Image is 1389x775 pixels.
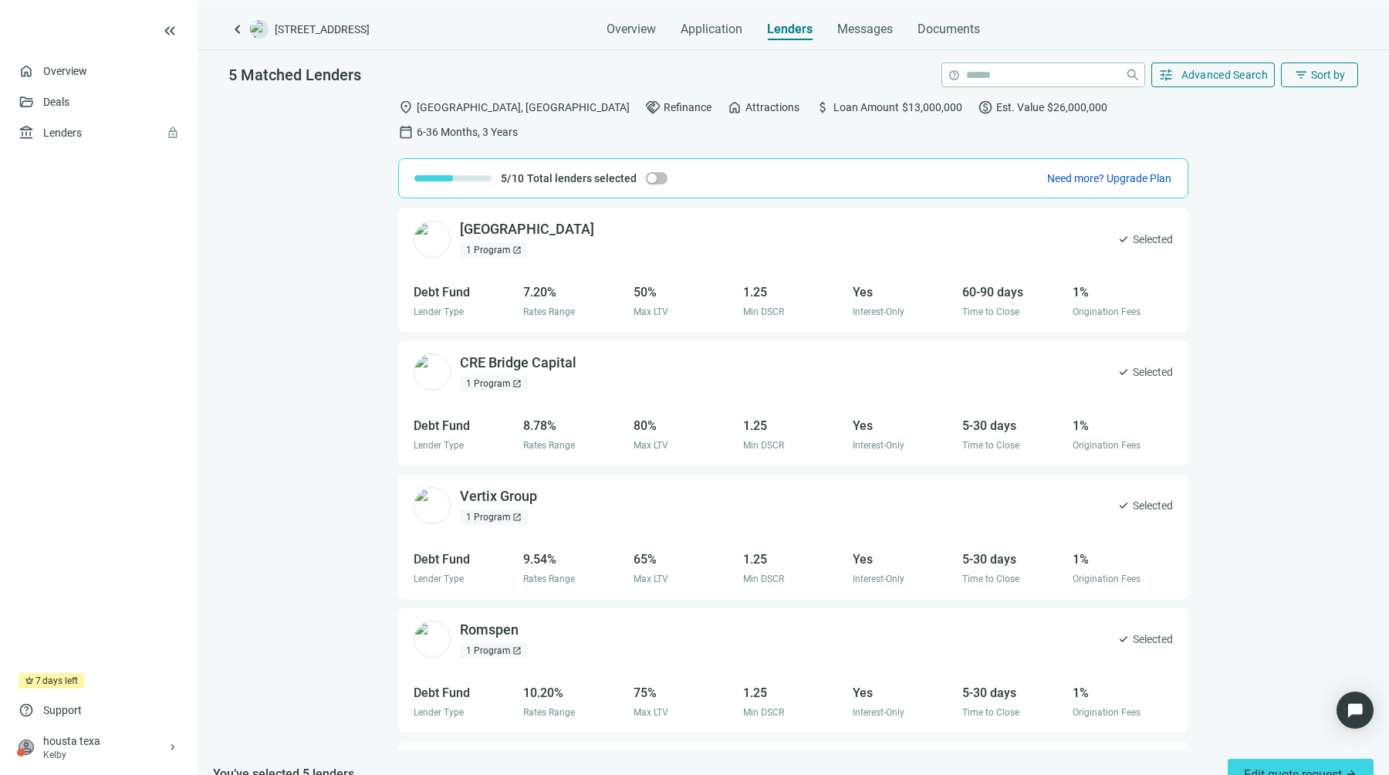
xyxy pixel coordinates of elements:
span: Sort by [1311,69,1345,81]
span: Application [681,22,742,37]
div: Romspen [460,621,519,640]
span: Time to Close [962,574,1019,584]
span: Advanced Search [1181,69,1269,81]
div: 1% [1073,683,1173,702]
img: b1c816a6-2057-4672-97ed-329f74ad1a1b [414,621,451,658]
div: Vertix Group [460,487,537,506]
span: calendar_today [398,124,414,140]
img: 01a2527b-eb9c-46f2-8595-529566896140 [414,354,451,391]
span: open_in_new [512,379,522,388]
span: Time to Close [962,306,1019,317]
div: Yes [853,283,953,302]
div: 1.25 [743,550,843,569]
img: 602d73df-3d56-49fd-a18a-1a84161818e8 [414,487,451,524]
span: $13,000,000 [902,99,962,116]
span: Min DSCR [743,306,784,317]
span: Attractions [745,99,799,116]
div: Yes [853,683,953,702]
div: 8.78% [523,416,624,435]
span: filter_list [1294,68,1308,82]
span: Time to Close [962,707,1019,718]
span: 7 [35,673,41,689]
span: Documents [918,22,980,37]
span: check [1117,233,1130,245]
span: Lender Type [414,574,464,584]
span: Rates Range [523,574,575,584]
div: Debt Fund [414,283,514,302]
span: crown [25,676,34,685]
span: paid [978,100,993,115]
img: deal-logo [250,20,269,39]
div: 9.54% [523,550,624,569]
div: 1% [1073,283,1173,302]
div: 5-30 days [962,683,1063,702]
div: 65% [634,550,734,569]
div: 1.25 [743,416,843,435]
span: help [948,69,960,81]
div: 5-30 days [962,416,1063,435]
span: Rates Range [523,707,575,718]
div: Debt Fund [414,550,514,569]
span: Selected [1133,631,1173,648]
span: handshake [645,100,661,115]
span: Rates Range [523,440,575,451]
button: Need more? Upgrade Plan [1046,171,1172,186]
div: Debt Fund [414,683,514,702]
span: person [19,739,34,755]
span: Interest-Only [853,707,904,718]
div: 1% [1073,550,1173,569]
span: Rates Range [523,306,575,317]
span: Min DSCR [743,574,784,584]
div: 1 Program [460,242,528,258]
button: filter_listSort by [1281,63,1358,87]
span: Total lenders selected [527,171,637,186]
span: Min DSCR [743,440,784,451]
span: lock [167,127,179,139]
a: Deals [43,96,69,108]
span: 5/10 [501,171,524,186]
span: Lender Type [414,440,464,451]
span: $26,000,000 [1047,99,1107,116]
div: 7.20% [523,283,624,302]
span: attach_money [815,100,830,115]
button: tuneAdvanced Search [1151,63,1276,87]
span: Selected [1133,231,1173,248]
span: Min DSCR [743,707,784,718]
span: check [1117,633,1130,645]
span: Interest-Only [853,440,904,451]
div: 1.25 [743,283,843,302]
div: Kelby [43,749,167,761]
button: keyboard_double_arrow_left [161,22,179,40]
span: [STREET_ADDRESS] [275,22,370,37]
span: Origination Fees [1073,306,1141,317]
span: Max LTV [634,306,668,317]
div: 1% [1073,416,1173,435]
span: Messages [837,22,893,36]
span: Overview [607,22,656,37]
span: Refinance [664,99,711,116]
span: Max LTV [634,574,668,584]
div: CRE Bridge Capital [460,354,576,373]
div: 5-30 days [962,550,1063,569]
div: Yes [853,550,953,569]
span: check [1117,366,1130,378]
div: 1 Program [460,643,528,658]
span: home [727,100,742,115]
span: Lender Type [414,707,464,718]
div: housta texa [43,733,167,749]
span: Max LTV [634,707,668,718]
span: location_on [398,100,414,115]
div: 10.20% [523,683,624,702]
a: keyboard_arrow_left [228,20,247,39]
span: Lender Type [414,306,464,317]
span: Interest-Only [853,574,904,584]
span: check [1117,499,1130,512]
span: Need more? Upgrade Plan [1047,172,1171,184]
div: 50% [634,283,734,302]
span: keyboard_arrow_right [167,741,179,753]
span: help [19,702,34,718]
div: Yes [853,416,953,435]
span: Selected [1133,497,1173,514]
span: Interest-Only [853,306,904,317]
